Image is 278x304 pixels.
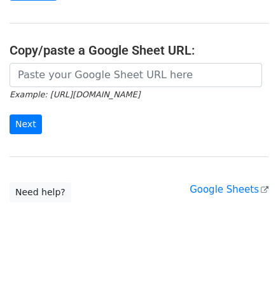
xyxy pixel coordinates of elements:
[10,43,268,58] h4: Copy/paste a Google Sheet URL:
[214,243,278,304] iframe: Chat Widget
[10,90,140,99] small: Example: [URL][DOMAIN_NAME]
[10,114,42,134] input: Next
[10,63,262,87] input: Paste your Google Sheet URL here
[190,184,268,195] a: Google Sheets
[10,183,71,202] a: Need help?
